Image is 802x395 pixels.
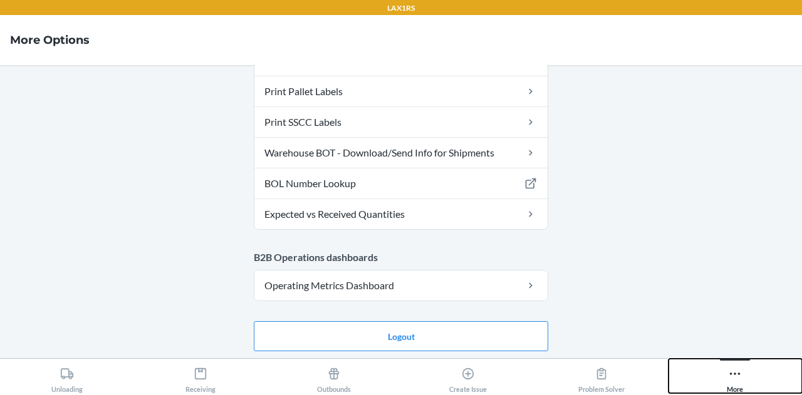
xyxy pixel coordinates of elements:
div: Create Issue [449,362,487,393]
div: Receiving [185,362,216,393]
button: Receiving [133,359,267,393]
div: More [727,362,743,393]
p: B2B Operations dashboards [254,250,548,265]
a: Print SSCC Labels [254,107,548,137]
p: LAX1RS [387,3,415,14]
button: More [669,359,802,393]
div: Outbounds [317,362,351,393]
a: Expected vs Received Quantities [254,199,548,229]
div: Unloading [51,362,83,393]
div: Problem Solver [578,362,625,393]
button: Logout [254,321,548,351]
h4: More Options [10,32,90,48]
button: Outbounds [268,359,401,393]
button: Problem Solver [534,359,668,393]
a: Operating Metrics Dashboard [254,270,548,300]
a: BOL Number Lookup [254,168,548,198]
a: Warehouse BOT - Download/Send Info for Shipments [254,138,548,168]
a: Print Pallet Labels [254,76,548,106]
button: Create Issue [401,359,534,393]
